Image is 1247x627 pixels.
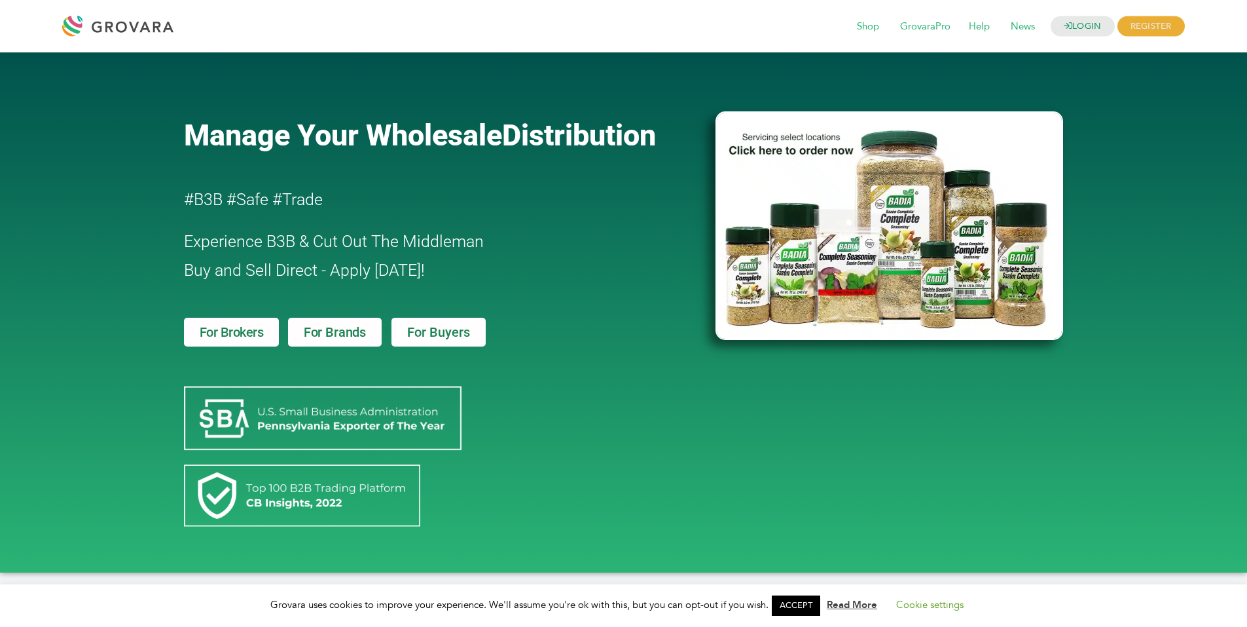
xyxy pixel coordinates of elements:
[184,118,502,153] span: Manage Your Wholesale
[1002,20,1044,34] a: News
[288,318,382,347] a: For Brands
[304,326,366,339] span: For Brands
[502,118,656,153] span: Distribution
[891,14,960,39] span: GrovaraPro
[200,326,264,339] span: For Brokers
[891,20,960,34] a: GrovaraPro
[184,232,484,251] span: Experience B3B & Cut Out The Middleman
[184,118,695,153] a: Manage Your WholesaleDistribution
[184,261,425,280] span: Buy and Sell Direct - Apply [DATE]!
[896,598,964,611] a: Cookie settings
[960,14,999,39] span: Help
[391,318,486,347] a: For Buyers
[772,596,820,616] a: ACCEPT
[407,326,470,339] span: For Buyers
[848,20,888,34] a: Shop
[184,185,641,214] h2: #B3B #Safe #Trade
[827,598,877,611] a: Read More
[1117,16,1185,37] span: REGISTER
[1002,14,1044,39] span: News
[960,20,999,34] a: Help
[848,14,888,39] span: Shop
[184,318,280,347] a: For Brokers
[1051,16,1115,37] a: LOGIN
[270,598,977,611] span: Grovara uses cookies to improve your experience. We'll assume you're ok with this, but you can op...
